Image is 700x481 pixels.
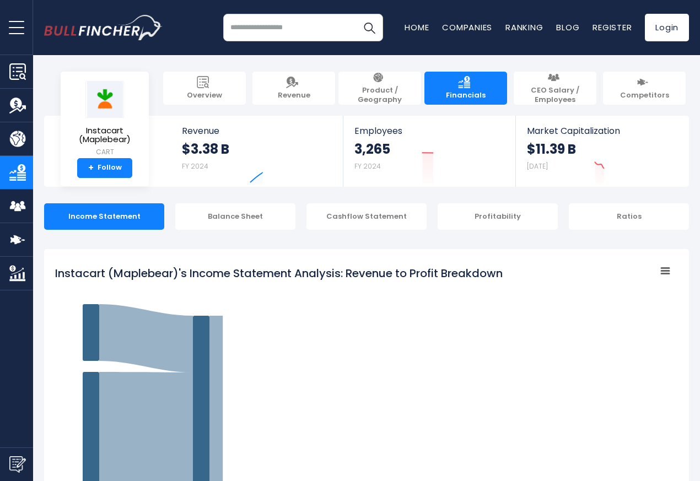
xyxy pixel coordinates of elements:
[527,161,548,171] small: [DATE]
[69,80,141,158] a: Instacart (Maplebear) CART
[514,72,596,105] a: CEO Salary / Employees
[44,203,164,230] div: Income Statement
[516,116,688,187] a: Market Capitalization $11.39 B [DATE]
[278,91,310,100] span: Revenue
[505,21,543,33] a: Ranking
[527,126,677,136] span: Market Capitalization
[252,72,335,105] a: Revenue
[44,15,163,40] img: bullfincher logo
[69,126,140,144] span: Instacart (Maplebear)
[556,21,579,33] a: Blog
[645,14,689,41] a: Login
[442,21,492,33] a: Companies
[182,126,332,136] span: Revenue
[354,161,381,171] small: FY 2024
[175,203,295,230] div: Balance Sheet
[88,163,94,173] strong: +
[356,14,383,41] button: Search
[182,161,208,171] small: FY 2024
[77,158,132,178] a: +Follow
[593,21,632,33] a: Register
[182,140,229,158] strong: $3.38 B
[55,266,503,281] tspan: Instacart (Maplebear)'s Income Statement Analysis: Revenue to Profit Breakdown
[405,21,429,33] a: Home
[527,140,576,158] strong: $11.39 B
[519,86,591,105] span: CEO Salary / Employees
[569,203,689,230] div: Ratios
[306,203,427,230] div: Cashflow Statement
[354,126,504,136] span: Employees
[338,72,421,105] a: Product / Geography
[446,91,486,100] span: Financials
[69,147,140,157] small: CART
[44,15,163,40] a: Go to homepage
[343,116,515,187] a: Employees 3,265 FY 2024
[354,140,390,158] strong: 3,265
[344,86,416,105] span: Product / Geography
[603,72,686,105] a: Competitors
[620,91,669,100] span: Competitors
[163,72,246,105] a: Overview
[171,116,343,187] a: Revenue $3.38 B FY 2024
[187,91,222,100] span: Overview
[438,203,558,230] div: Profitability
[424,72,507,105] a: Financials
